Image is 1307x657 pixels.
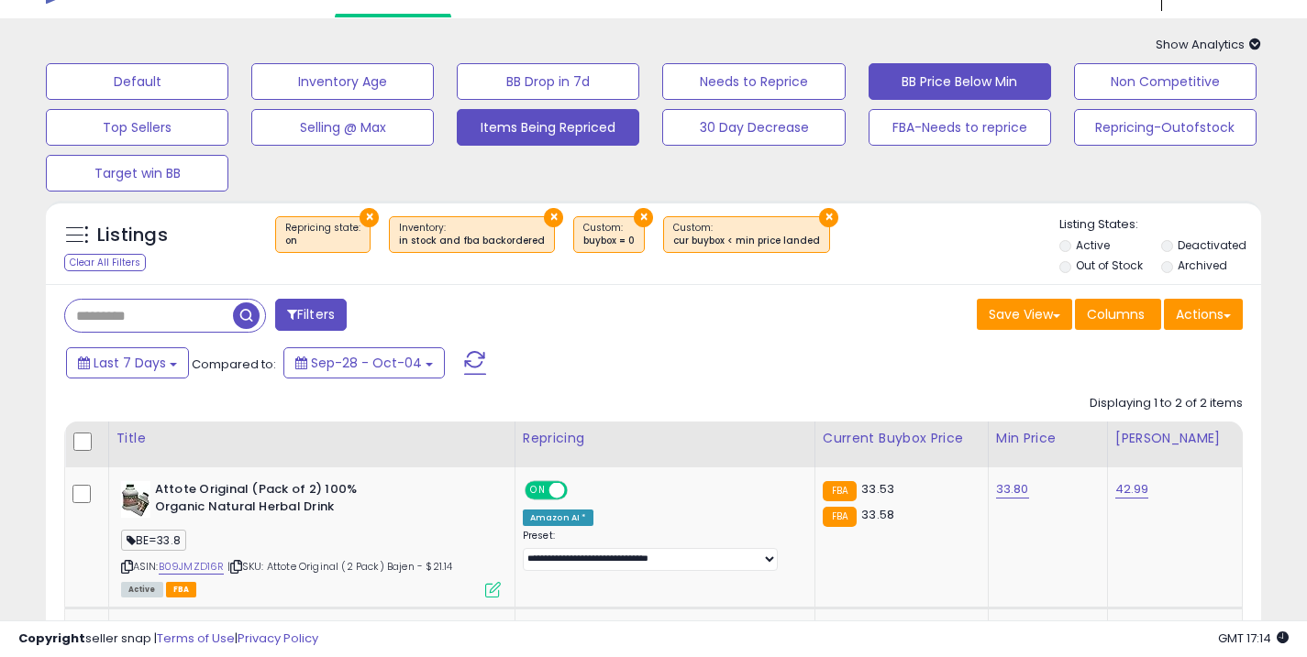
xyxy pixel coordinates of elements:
[285,221,360,248] span: Repricing state :
[1164,299,1243,330] button: Actions
[1090,395,1243,412] div: Displaying 1 to 2 of 2 items
[1074,63,1257,100] button: Non Competitive
[66,347,189,378] button: Last 7 Days
[662,109,845,146] button: 30 Day Decrease
[996,480,1029,498] a: 33.80
[1074,109,1257,146] button: Repricing-Outofstock
[283,347,445,378] button: Sep-28 - Oct-04
[399,221,545,248] span: Inventory :
[861,506,894,523] span: 33.58
[996,429,1100,448] div: Min Price
[823,481,857,501] small: FBA
[116,429,507,448] div: Title
[227,559,453,574] span: | SKU: Attote Original (2 Pack) Bajen - $21.14
[457,109,639,146] button: Items Being Repriced
[399,235,545,247] div: in stock and fba backordered
[565,483,594,498] span: OFF
[861,480,894,498] span: 33.53
[544,208,563,227] button: ×
[1156,36,1261,53] span: Show Analytics
[46,155,228,192] button: Target win BB
[1218,630,1289,647] span: 2025-10-12 17:14 GMT
[673,221,820,248] span: Custom:
[97,223,168,248] h5: Listings
[457,63,639,100] button: BB Drop in 7d
[46,109,228,146] button: Top Sellers
[1178,237,1246,253] label: Deactivated
[1115,429,1235,448] div: [PERSON_NAME]
[285,235,360,247] div: on
[121,481,150,518] img: 41zHSiuqJxL._SL40_.jpg
[1115,480,1149,498] a: 42.99
[869,109,1051,146] button: FBA-Needs to reprice
[662,63,845,100] button: Needs to Reprice
[121,530,186,551] span: BE=33.8
[311,354,422,372] span: Sep-28 - Oct-04
[823,507,857,527] small: FBA
[1178,257,1227,273] label: Archived
[94,354,166,372] span: Last 7 Days
[46,63,228,100] button: Default
[977,299,1072,330] button: Save View
[18,630,85,647] strong: Copyright
[360,208,379,227] button: ×
[583,221,635,248] span: Custom:
[64,254,146,271] div: Clear All Filters
[1087,305,1145,323] span: Columns
[1076,237,1110,253] label: Active
[251,63,434,100] button: Inventory Age
[1059,216,1261,234] p: Listing States:
[159,559,225,575] a: B09JMZD16R
[673,235,820,247] div: cur buybox < min price landed
[523,429,807,448] div: Repricing
[823,429,980,448] div: Current Buybox Price
[869,63,1051,100] button: BB Price Below Min
[1075,299,1161,330] button: Columns
[523,530,801,571] div: Preset:
[121,481,501,596] div: ASIN:
[238,630,318,647] a: Privacy Policy
[275,299,347,331] button: Filters
[18,630,318,648] div: seller snap | |
[155,481,378,520] b: Attote Original (Pack of 2) 100% Organic Natural Herbal Drink
[819,208,838,227] button: ×
[583,235,635,247] div: buybox = 0
[523,509,594,526] div: Amazon AI *
[251,109,434,146] button: Selling @ Max
[166,582,197,597] span: FBA
[121,582,163,597] span: All listings currently available for purchase on Amazon
[634,208,653,227] button: ×
[1076,257,1143,273] label: Out of Stock
[526,483,549,498] span: ON
[157,630,235,647] a: Terms of Use
[192,356,276,373] span: Compared to:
